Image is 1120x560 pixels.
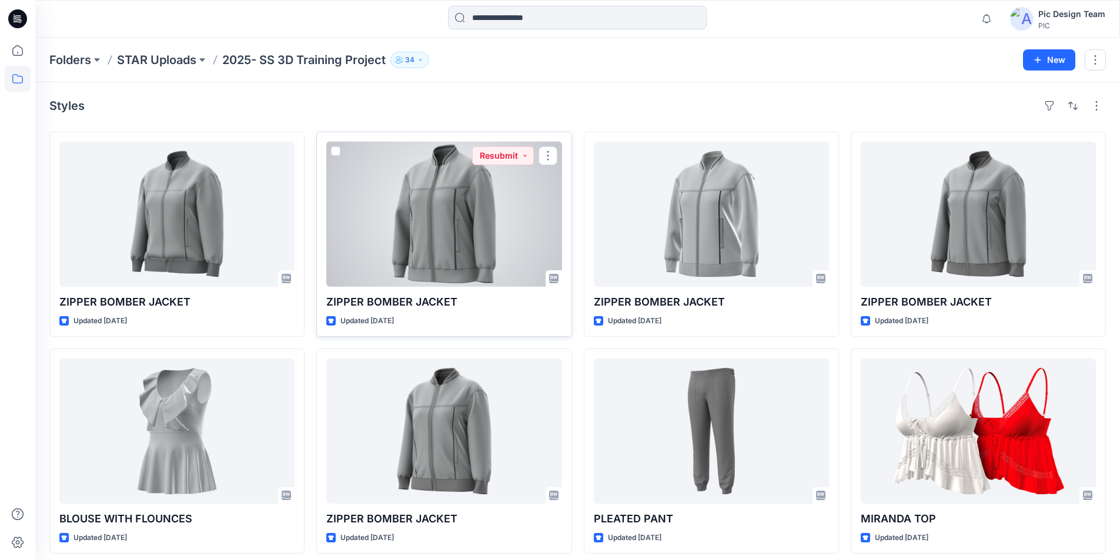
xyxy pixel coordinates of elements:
[594,511,829,527] p: PLEATED PANT
[59,511,295,527] p: BLOUSE WITH FLOUNCES
[59,358,295,504] a: BLOUSE WITH FLOUNCES
[73,532,127,544] p: Updated [DATE]
[861,358,1096,504] a: MIRANDA TOP
[340,532,394,544] p: Updated [DATE]
[608,532,661,544] p: Updated [DATE]
[861,142,1096,287] a: ZIPPER BOMBER JACKET
[73,315,127,327] p: Updated [DATE]
[875,532,928,544] p: Updated [DATE]
[594,358,829,504] a: PLEATED PANT
[608,315,661,327] p: Updated [DATE]
[875,315,928,327] p: Updated [DATE]
[222,52,386,68] p: 2025- SS 3D Training Project
[326,511,561,527] p: ZIPPER BOMBER JACKET
[594,294,829,310] p: ZIPPER BOMBER JACKET
[49,52,91,68] a: Folders
[1038,21,1105,30] div: PIC
[326,358,561,504] a: ZIPPER BOMBER JACKET
[326,294,561,310] p: ZIPPER BOMBER JACKET
[326,142,561,287] a: ZIPPER BOMBER JACKET
[861,511,1096,527] p: MIRANDA TOP
[1010,7,1034,31] img: avatar
[1023,49,1075,71] button: New
[49,99,85,113] h4: Styles
[1038,7,1105,21] div: Pic Design Team
[594,142,829,287] a: ZIPPER BOMBER JACKET
[861,294,1096,310] p: ZIPPER BOMBER JACKET
[405,53,414,66] p: 34
[390,52,429,68] button: 34
[59,142,295,287] a: ZIPPER BOMBER JACKET
[59,294,295,310] p: ZIPPER BOMBER JACKET
[340,315,394,327] p: Updated [DATE]
[117,52,196,68] a: STAR Uploads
